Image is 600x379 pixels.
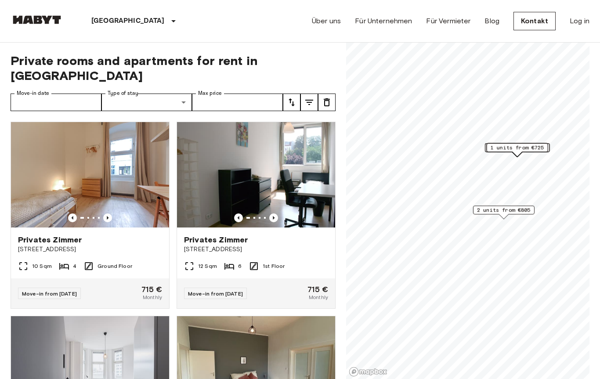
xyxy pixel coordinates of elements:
[17,90,49,97] label: Move-in date
[177,122,335,227] img: Marketing picture of unit DE-01-041-02M
[487,143,548,157] div: Map marker
[68,213,77,222] button: Previous image
[198,90,222,97] label: Max price
[263,262,285,270] span: 1st Floor
[98,262,132,270] span: Ground Floor
[108,90,138,97] label: Type of stay
[349,367,387,377] a: Mapbox logo
[485,143,549,157] div: Map marker
[309,293,328,301] span: Monthly
[103,213,112,222] button: Previous image
[198,262,217,270] span: 12 Sqm
[300,94,318,111] button: tune
[234,213,243,222] button: Previous image
[11,94,101,111] input: Choose date
[11,122,170,309] a: Marketing picture of unit DE-01-191-04MPrevious imagePrevious imagePrivates Zimmer[STREET_ADDRESS...
[32,262,52,270] span: 10 Sqm
[355,16,412,26] a: Für Unternehmen
[491,144,544,152] span: 1 units from €725
[11,53,336,83] span: Private rooms and apartments for rent in [GEOGRAPHIC_DATA]
[269,213,278,222] button: Previous image
[473,206,535,219] div: Map marker
[22,290,77,297] span: Move-in from [DATE]
[484,16,499,26] a: Blog
[318,94,336,111] button: tune
[11,122,169,227] img: Marketing picture of unit DE-01-191-04M
[477,206,531,214] span: 2 units from €805
[513,12,556,30] a: Kontakt
[426,16,470,26] a: Für Vermieter
[11,15,63,24] img: Habyt
[141,285,162,293] span: 715 €
[184,245,328,254] span: [STREET_ADDRESS]
[283,94,300,111] button: tune
[307,285,328,293] span: 715 €
[143,293,162,301] span: Monthly
[184,235,248,245] span: Privates Zimmer
[188,290,243,297] span: Move-in from [DATE]
[312,16,341,26] a: Über uns
[570,16,589,26] a: Log in
[177,122,336,309] a: Marketing picture of unit DE-01-041-02MPrevious imagePrevious imagePrivates Zimmer[STREET_ADDRESS...
[73,262,76,270] span: 4
[91,16,165,26] p: [GEOGRAPHIC_DATA]
[238,262,242,270] span: 6
[18,235,82,245] span: Privates Zimmer
[18,245,162,254] span: [STREET_ADDRESS]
